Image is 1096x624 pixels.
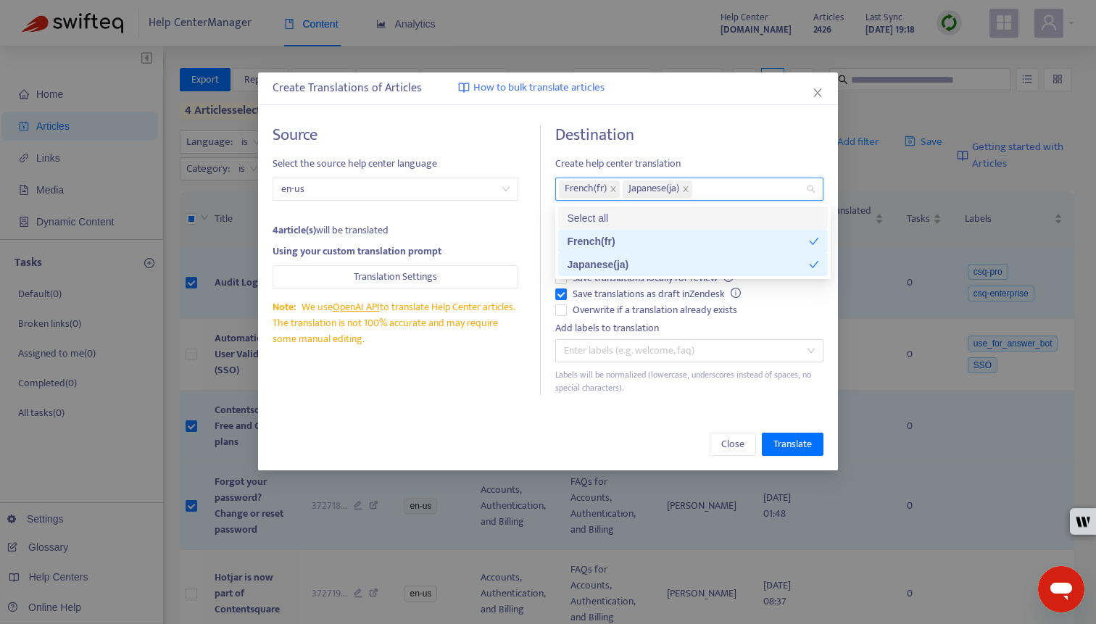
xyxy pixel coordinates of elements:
span: French ( fr ) [565,180,607,198]
span: check [809,259,819,270]
span: Japanese ( ja ) [628,180,679,198]
span: check [809,236,819,246]
span: Save translations as draft in Zendesk [567,286,747,302]
div: Using your custom translation prompt [273,244,518,259]
img: image-link [458,82,470,93]
button: Close [810,85,826,101]
span: Overwrite if a translation already exists [567,302,743,318]
span: close [682,186,689,193]
h4: Destination [555,125,823,145]
div: will be translated [273,222,518,238]
button: Close [710,433,756,456]
button: Translation Settings [273,265,518,288]
div: Create Translations of Articles [273,80,823,97]
span: Note: [273,299,296,315]
div: Select all [558,207,828,230]
span: Create help center translation [555,156,823,172]
span: en-us [281,178,510,200]
div: Japanese ( ja ) [567,257,809,273]
a: How to bulk translate articles [458,80,605,96]
button: Translate [762,433,823,456]
div: Select all [567,210,819,226]
div: French ( fr ) [567,233,809,249]
div: Labels will be normalized (lowercase, underscores instead of spaces, no special characters). [555,368,823,396]
span: Close [721,436,744,452]
span: Translation Settings [354,269,437,285]
strong: 4 article(s) [273,222,316,238]
span: close [610,186,617,193]
span: Select the source help center language [273,156,518,172]
iframe: Button to launch messaging window [1038,566,1084,612]
span: close [812,87,823,99]
span: info-circle [731,288,741,298]
div: We use to translate Help Center articles. The translation is not 100% accurate and may require so... [273,299,518,347]
h4: Source [273,125,518,145]
span: How to bulk translate articles [473,80,605,96]
a: OpenAI API [333,299,380,315]
span: Translate [773,436,812,452]
div: Add labels to translation [555,320,823,336]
